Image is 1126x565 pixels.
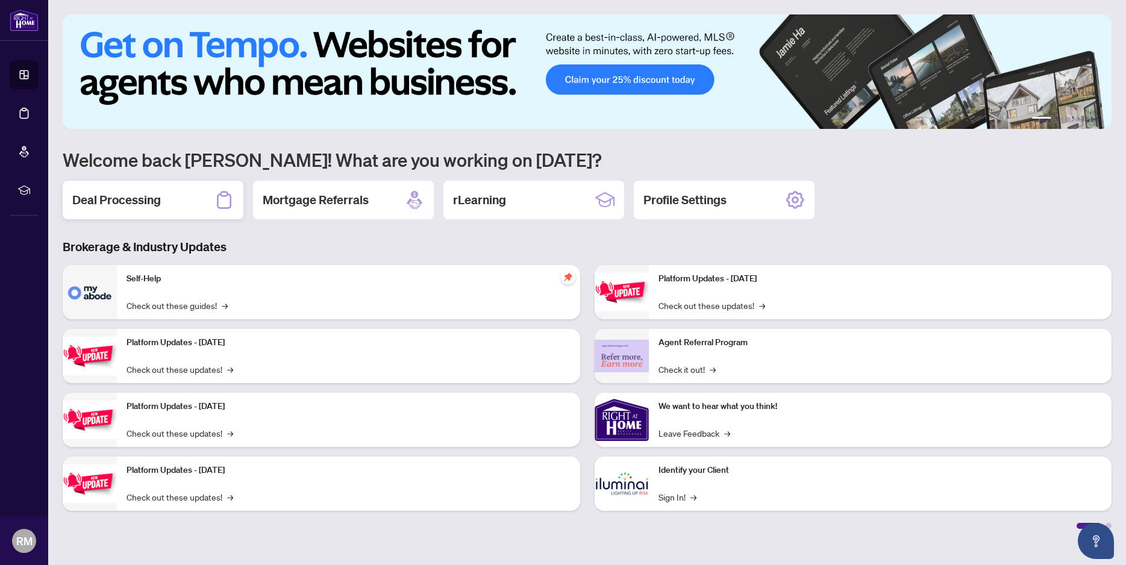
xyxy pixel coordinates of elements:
[658,464,1103,477] p: Identify your Client
[127,272,571,286] p: Self-Help
[1032,117,1051,122] button: 1
[227,426,233,440] span: →
[63,337,117,375] img: Platform Updates - September 16, 2025
[127,426,233,440] a: Check out these updates!→
[658,336,1103,349] p: Agent Referral Program
[595,340,649,373] img: Agent Referral Program
[63,464,117,502] img: Platform Updates - July 8, 2025
[658,490,696,504] a: Sign In!→
[595,273,649,311] img: Platform Updates - June 23, 2025
[1066,117,1071,122] button: 3
[690,490,696,504] span: →
[561,270,575,284] span: pushpin
[1056,117,1061,122] button: 2
[127,490,233,504] a: Check out these updates!→
[72,192,161,208] h2: Deal Processing
[759,299,765,312] span: →
[127,464,571,477] p: Platform Updates - [DATE]
[658,272,1103,286] p: Platform Updates - [DATE]
[658,299,765,312] a: Check out these updates!→
[63,148,1112,171] h1: Welcome back [PERSON_NAME]! What are you working on [DATE]?
[724,426,730,440] span: →
[595,457,649,511] img: Identify your Client
[710,363,716,376] span: →
[263,192,369,208] h2: Mortgage Referrals
[127,400,571,413] p: Platform Updates - [DATE]
[658,400,1103,413] p: We want to hear what you think!
[595,393,649,447] img: We want to hear what you think!
[1078,523,1114,559] button: Open asap
[63,265,117,319] img: Self-Help
[63,14,1112,129] img: Slide 0
[1085,117,1090,122] button: 5
[16,532,33,549] span: RM
[1075,117,1080,122] button: 4
[222,299,228,312] span: →
[10,9,39,31] img: logo
[127,299,228,312] a: Check out these guides!→
[227,490,233,504] span: →
[643,192,727,208] h2: Profile Settings
[63,401,117,439] img: Platform Updates - July 21, 2025
[127,336,571,349] p: Platform Updates - [DATE]
[658,363,716,376] a: Check it out!→
[1095,117,1099,122] button: 6
[453,192,506,208] h2: rLearning
[227,363,233,376] span: →
[127,363,233,376] a: Check out these updates!→
[658,426,730,440] a: Leave Feedback→
[63,239,1112,255] h3: Brokerage & Industry Updates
